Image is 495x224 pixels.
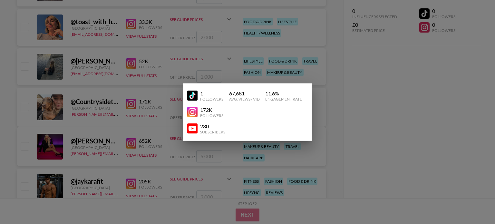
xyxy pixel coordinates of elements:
div: 11.6 % [265,90,302,96]
img: YouTube [187,107,198,117]
div: 230 [200,123,225,129]
div: Avg. Views / Vid [229,96,260,101]
div: 172K [200,106,223,113]
img: YouTube [187,91,198,101]
div: Engagement Rate [265,96,302,101]
iframe: Drift Widget Chat Controller [463,192,487,216]
img: YouTube [187,123,198,134]
div: 67,681 [229,90,260,96]
div: 1 [200,90,223,96]
div: Followers [200,96,223,101]
div: Followers [200,113,223,118]
div: Subscribers [200,129,225,134]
